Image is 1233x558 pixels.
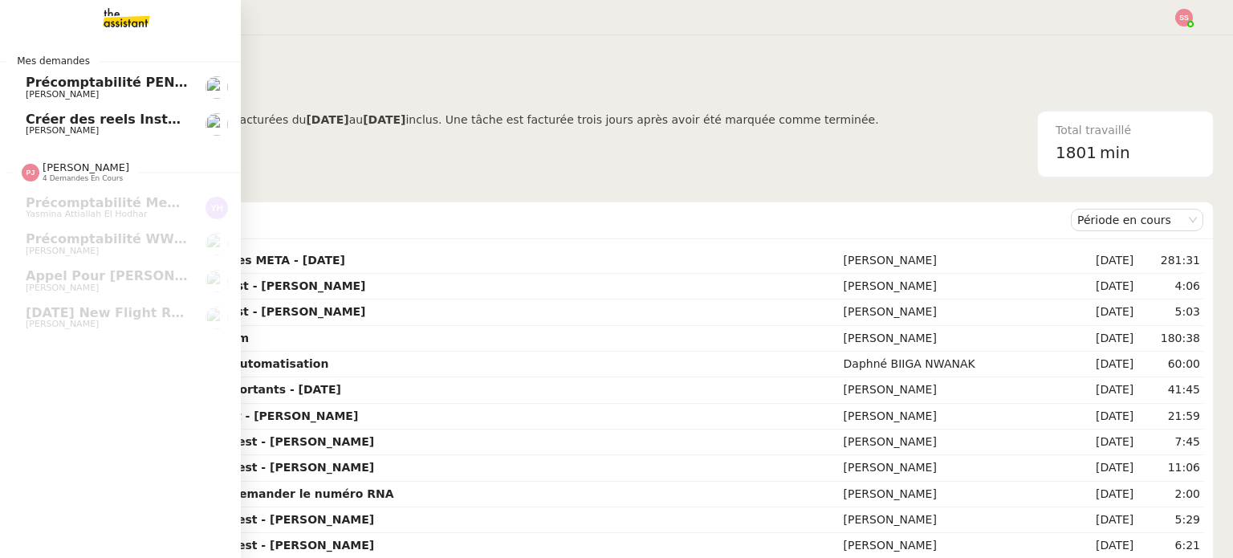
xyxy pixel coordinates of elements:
[26,268,230,283] span: Appel pour [PERSON_NAME]
[840,404,1073,430] td: [PERSON_NAME]
[26,231,294,246] span: Précomptabilité WWWINVEST [DATE]
[205,197,228,219] img: svg
[1072,352,1137,377] td: [DATE]
[43,174,123,183] span: 4 demandes en cours
[1072,430,1137,455] td: [DATE]
[1072,404,1137,430] td: [DATE]
[1100,140,1130,166] span: min
[205,76,228,99] img: users%2FSoHiyPZ6lTh48rkksBJmVXB4Fxh1%2Favatar%2F784cdfc3-6442-45b8-8ed3-42f1cc9271a4
[26,195,461,210] span: Précomptabilité mensuelle de la SCI du Clos Bonin - [DATE]
[26,112,214,127] span: Créer des reels Instagram
[26,246,99,256] span: [PERSON_NAME]
[1137,482,1203,507] td: 2:00
[306,113,348,126] b: [DATE]
[1072,299,1137,325] td: [DATE]
[26,283,99,293] span: [PERSON_NAME]
[26,125,99,136] span: [PERSON_NAME]
[1072,377,1137,403] td: [DATE]
[840,352,1073,377] td: Daphné BIIGA NWANAK
[840,326,1073,352] td: [PERSON_NAME]
[1137,299,1203,325] td: 5:03
[840,507,1073,533] td: [PERSON_NAME]
[7,53,100,69] span: Mes demandes
[1137,455,1203,481] td: 11:06
[1137,248,1203,274] td: 281:31
[26,305,355,320] span: [DATE] New flight request - [PERSON_NAME]
[1072,482,1137,507] td: [DATE]
[22,164,39,181] img: svg
[26,89,99,100] span: [PERSON_NAME]
[205,233,228,255] img: users%2FSoHiyPZ6lTh48rkksBJmVXB4Fxh1%2Favatar%2F784cdfc3-6442-45b8-8ed3-42f1cc9271a4
[1137,377,1203,403] td: 41:45
[1072,274,1137,299] td: [DATE]
[1072,326,1137,352] td: [DATE]
[1072,507,1137,533] td: [DATE]
[1175,9,1193,26] img: svg
[84,305,366,318] strong: [DATE] New flight request - [PERSON_NAME]
[1137,404,1203,430] td: 21:59
[1137,326,1203,352] td: 180:38
[26,75,295,90] span: Précomptabilité PENNYLANE - [DATE]
[363,113,405,126] b: [DATE]
[1056,121,1195,140] div: Total travaillé
[205,270,228,292] img: users%2FW4OQjB9BRtYK2an7yusO0WsYLsD3%2Favatar%2F28027066-518b-424c-8476-65f2e549ac29
[840,455,1073,481] td: [PERSON_NAME]
[840,274,1073,299] td: [PERSON_NAME]
[84,279,366,292] strong: [DATE] New flight request - [PERSON_NAME]
[349,113,363,126] span: au
[840,482,1073,507] td: [PERSON_NAME]
[26,319,99,329] span: [PERSON_NAME]
[1137,274,1203,299] td: 4:06
[205,307,228,329] img: users%2FC9SBsJ0duuaSgpQFj5LgoEX8n0o2%2Favatar%2Fec9d51b8-9413-4189-adfb-7be4d8c96a3c
[1077,210,1197,230] nz-select-item: Période en cours
[43,161,129,173] span: [PERSON_NAME]
[840,299,1073,325] td: [PERSON_NAME]
[1056,143,1097,162] span: 1801
[1137,352,1203,377] td: 60:00
[26,209,147,219] span: Yasmina Attiallah El Hodhar
[840,248,1073,274] td: [PERSON_NAME]
[205,113,228,136] img: users%2FoFdbodQ3TgNoWt9kP3GXAs5oaCq1%2Favatar%2Fprofile-pic.png
[1072,455,1137,481] td: [DATE]
[81,204,1071,236] div: Demandes
[84,487,394,500] strong: Envoyer un email pour demander le numéro RNA
[405,113,878,126] span: inclus. Une tâche est facturée trois jours après avoir été marquée comme terminée.
[1137,430,1203,455] td: 7:45
[1137,507,1203,533] td: 5:29
[840,377,1073,403] td: [PERSON_NAME]
[1072,248,1137,274] td: [DATE]
[840,430,1073,455] td: [PERSON_NAME]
